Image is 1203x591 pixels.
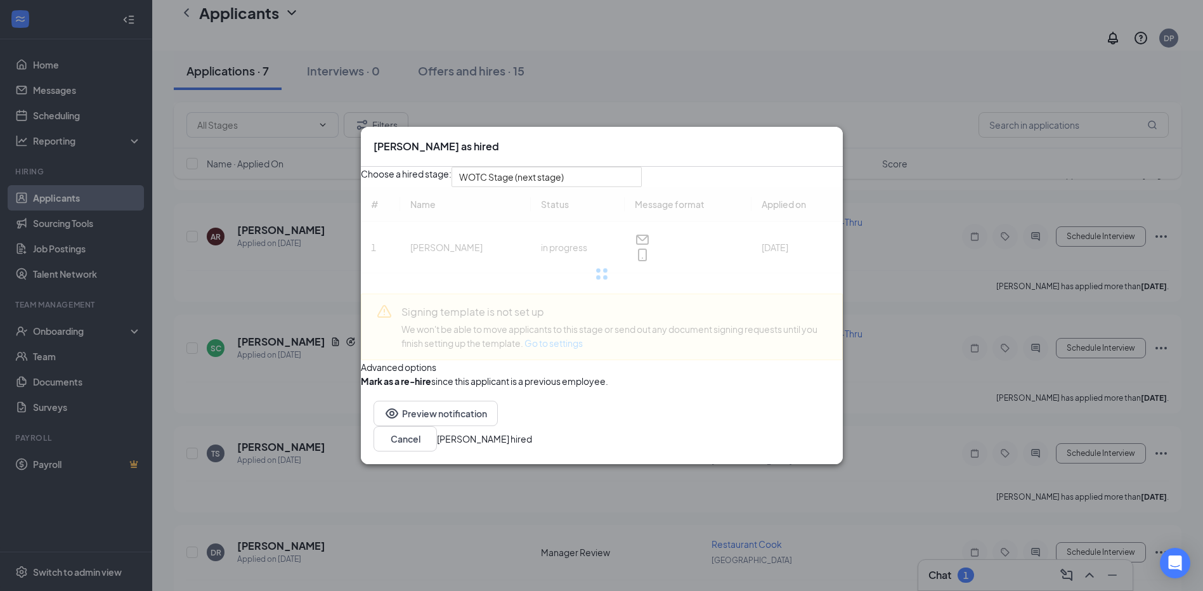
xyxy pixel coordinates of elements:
button: [PERSON_NAME] hired [437,432,532,446]
button: Cancel [374,426,437,451]
div: Loading offer data. [361,187,843,360]
svg: Eye [384,406,400,421]
h3: [PERSON_NAME] as hired [374,140,499,153]
div: Advanced options [361,360,843,374]
span: WOTC Stage (next stage) [459,167,564,186]
span: Choose a hired stage: [361,167,452,187]
div: Open Intercom Messenger [1160,548,1190,578]
b: Mark as a re-hire [361,375,431,387]
div: since this applicant is a previous employee. [361,374,608,388]
button: EyePreview notification [374,401,498,426]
